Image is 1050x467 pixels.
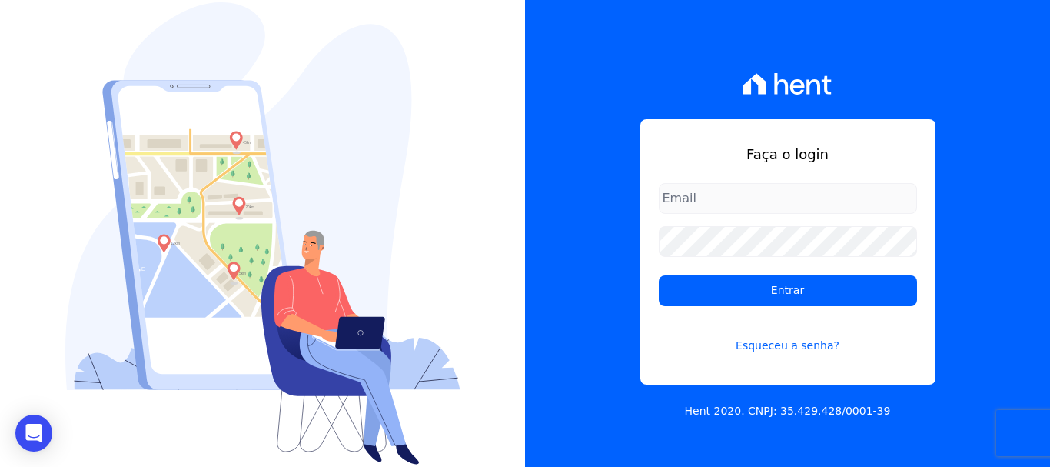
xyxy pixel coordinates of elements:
img: Login [65,2,460,465]
p: Hent 2020. CNPJ: 35.429.428/0001-39 [685,403,891,419]
input: Entrar [659,275,917,306]
input: Email [659,183,917,214]
a: Esqueceu a senha? [659,319,917,354]
div: Open Intercom Messenger [15,415,52,452]
h1: Faça o login [659,144,917,165]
